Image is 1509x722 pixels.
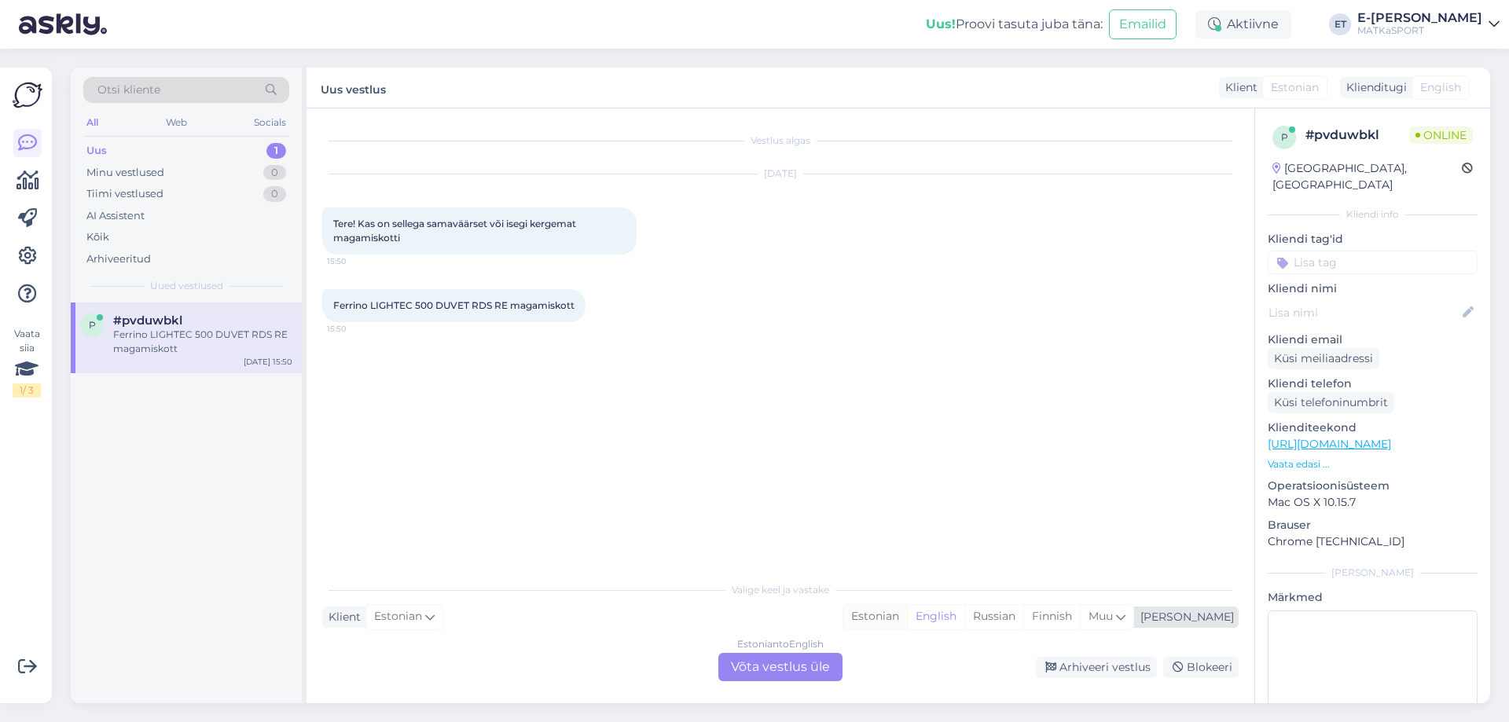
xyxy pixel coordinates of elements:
div: Socials [251,112,289,133]
div: Küsi meiliaadressi [1268,348,1379,369]
label: Uus vestlus [321,77,386,98]
p: Mac OS X 10.15.7 [1268,494,1478,511]
p: Operatsioonisüsteem [1268,478,1478,494]
div: [DATE] [322,167,1239,181]
div: Minu vestlused [86,165,164,181]
div: English [907,605,964,629]
span: Estonian [374,608,422,625]
span: Estonian [1271,79,1319,96]
img: Askly Logo [13,80,42,110]
div: AI Assistent [86,208,145,224]
span: Tere! Kas on sellega samaväärset või isegi kergemat magamiskotti [333,218,578,244]
b: Uus! [926,16,956,31]
div: E-[PERSON_NAME] [1357,12,1482,24]
span: 15:50 [327,323,386,335]
input: Lisa nimi [1269,304,1459,321]
div: [PERSON_NAME] [1134,609,1234,625]
div: Arhiveeri vestlus [1036,657,1157,678]
p: Kliendi telefon [1268,376,1478,392]
span: Online [1409,126,1473,144]
div: Aktiivne [1195,10,1291,38]
div: Russian [964,605,1023,629]
div: MATKaSPORT [1357,24,1482,37]
div: Tiimi vestlused [86,186,163,202]
span: p [1281,131,1288,143]
span: p [89,319,96,331]
p: Kliendi email [1268,332,1478,348]
div: 1 [266,143,286,159]
div: Klient [322,609,361,625]
div: Finnish [1023,605,1080,629]
div: Kliendi info [1268,207,1478,222]
div: [GEOGRAPHIC_DATA], [GEOGRAPHIC_DATA] [1272,160,1462,193]
div: Valige keel ja vastake [322,583,1239,597]
span: Otsi kliente [97,82,160,98]
div: 0 [263,165,286,181]
p: Kliendi nimi [1268,280,1478,297]
div: ET [1329,13,1351,35]
div: Blokeeri [1163,657,1239,678]
div: Võta vestlus üle [718,653,843,681]
p: Kliendi tag'id [1268,231,1478,247]
span: #pvduwbkl [113,313,182,328]
div: Estonian [843,605,907,629]
span: Muu [1089,609,1113,623]
div: Ferrino LIGHTEC 500 DUVET RDS RE magamiskott [113,328,292,356]
input: Lisa tag [1268,251,1478,274]
div: Uus [86,143,107,159]
div: Web [163,112,190,133]
div: [DATE] 15:50 [244,356,292,368]
div: Vestlus algas [322,134,1239,148]
div: Klient [1219,79,1257,96]
p: Klienditeekond [1268,420,1478,436]
p: Märkmed [1268,589,1478,606]
p: Brauser [1268,517,1478,533]
p: Vaata edasi ... [1268,457,1478,471]
div: 1 / 3 [13,383,41,398]
button: Emailid [1109,9,1177,39]
div: 0 [263,186,286,202]
div: # pvduwbkl [1305,126,1409,145]
a: E-[PERSON_NAME]MATKaSPORT [1357,12,1500,37]
div: All [83,112,101,133]
a: [URL][DOMAIN_NAME] [1268,437,1391,451]
div: Küsi telefoninumbrit [1268,392,1394,413]
div: Estonian to English [737,637,824,651]
span: English [1420,79,1461,96]
div: [PERSON_NAME] [1268,566,1478,580]
span: 15:50 [327,255,386,267]
span: Ferrino LIGHTEC 500 DUVET RDS RE magamiskott [333,299,575,311]
div: Arhiveeritud [86,251,151,267]
div: Vaata siia [13,327,41,398]
span: Uued vestlused [150,279,223,293]
div: Klienditugi [1340,79,1407,96]
p: Chrome [TECHNICAL_ID] [1268,533,1478,550]
div: Proovi tasuta juba täna: [926,15,1103,34]
div: Kõik [86,229,109,245]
